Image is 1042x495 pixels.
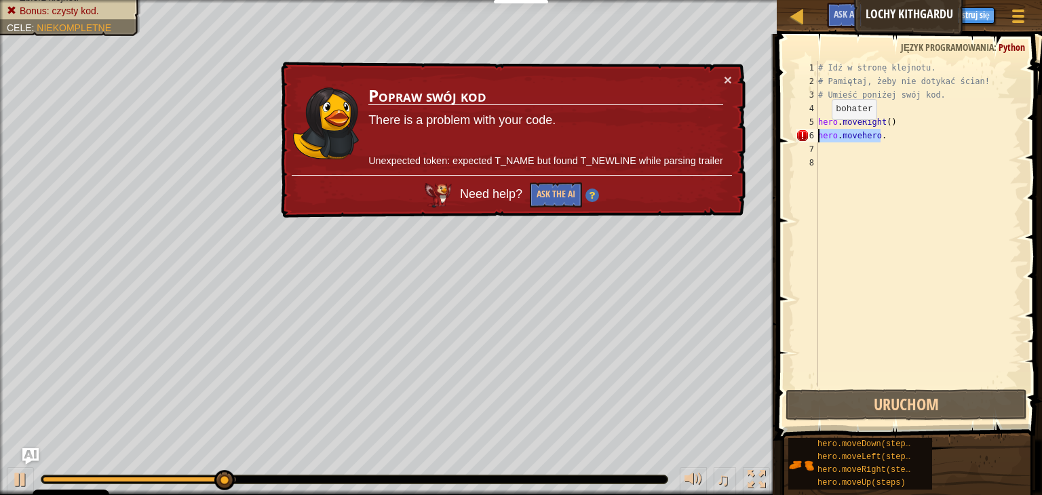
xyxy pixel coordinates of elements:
button: Ask the AI [530,182,583,207]
p: There is a problem with your code. [368,108,722,132]
img: portrait.png [788,452,814,478]
span: hero.moveRight(steps) [817,465,920,475]
span: hero.moveLeft(steps) [817,452,915,462]
span: Cele [7,22,32,33]
button: Dopasuj głośność [680,467,707,495]
p: Unexpected token: expected T_NAME but found T_NEWLINE while parsing trailer [368,151,723,170]
img: AI [425,184,453,209]
span: Need help? [461,187,526,202]
div: 1 [796,61,818,75]
div: 4 [796,102,818,115]
span: : [32,22,37,33]
button: × [722,68,731,83]
span: ♫ [716,469,730,490]
button: Zarejestruj się [936,7,995,24]
span: hero.moveDown(steps) [817,439,915,449]
button: Toggle fullscreen [743,467,770,495]
img: duck_omarn.png [292,90,361,164]
span: Niekompletne [37,22,111,33]
span: hero.moveUp(steps) [817,478,906,488]
img: Hint [586,187,600,201]
div: 8 [796,156,818,170]
span: Język programowania [901,41,994,54]
button: Pokaż menu gry [1001,3,1035,35]
button: ♫ [714,467,737,495]
button: Ask AI [827,3,864,28]
span: Python [999,41,1025,54]
li: Bonus: czysty kod. [7,4,130,18]
span: Ask AI [834,7,857,20]
div: 5 [796,115,818,129]
div: 3 [796,88,818,102]
span: : [994,41,999,54]
button: Ask AI [22,448,39,464]
h3: Popraw swój kod [368,83,722,107]
code: bohater [836,104,873,114]
span: Podpowiedzi [870,7,923,20]
span: Bonus: czysty kod. [20,5,99,16]
button: Uruchom [786,389,1027,420]
div: 2 [796,75,818,88]
button: Ctrl + P: Play [7,467,34,495]
div: 7 [796,142,818,156]
div: 6 [796,129,818,142]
